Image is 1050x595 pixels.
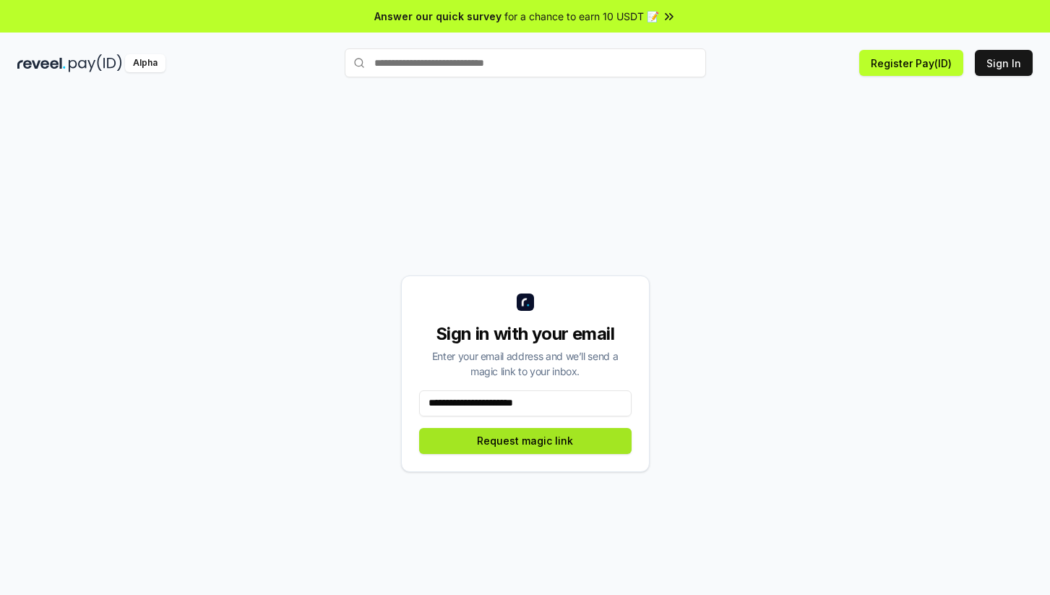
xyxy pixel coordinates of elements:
[17,54,66,72] img: reveel_dark
[374,9,502,24] span: Answer our quick survey
[859,50,963,76] button: Register Pay(ID)
[69,54,122,72] img: pay_id
[419,428,632,454] button: Request magic link
[419,322,632,346] div: Sign in with your email
[419,348,632,379] div: Enter your email address and we’ll send a magic link to your inbox.
[517,294,534,311] img: logo_small
[504,9,659,24] span: for a chance to earn 10 USDT 📝
[125,54,165,72] div: Alpha
[975,50,1033,76] button: Sign In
